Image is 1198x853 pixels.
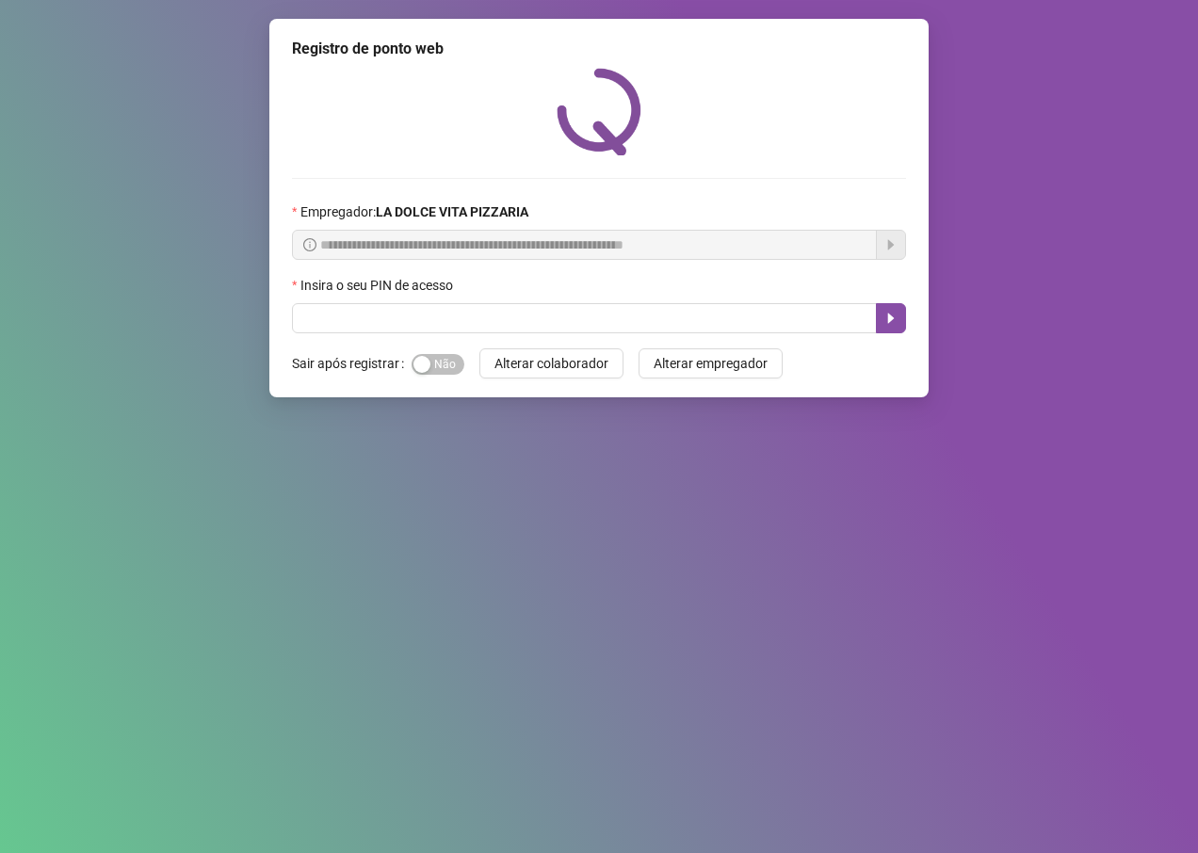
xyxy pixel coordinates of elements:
[292,38,906,60] div: Registro de ponto web
[557,68,641,155] img: QRPoint
[479,348,623,378] button: Alterar colaborador
[292,348,412,378] label: Sair após registrar
[883,311,898,326] span: caret-right
[376,204,528,219] strong: LA DOLCE VITA PIZZARIA
[292,275,465,296] label: Insira o seu PIN de acesso
[300,201,528,222] span: Empregador :
[303,238,316,251] span: info-circle
[639,348,783,378] button: Alterar empregador
[494,353,608,374] span: Alterar colaborador
[654,353,768,374] span: Alterar empregador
